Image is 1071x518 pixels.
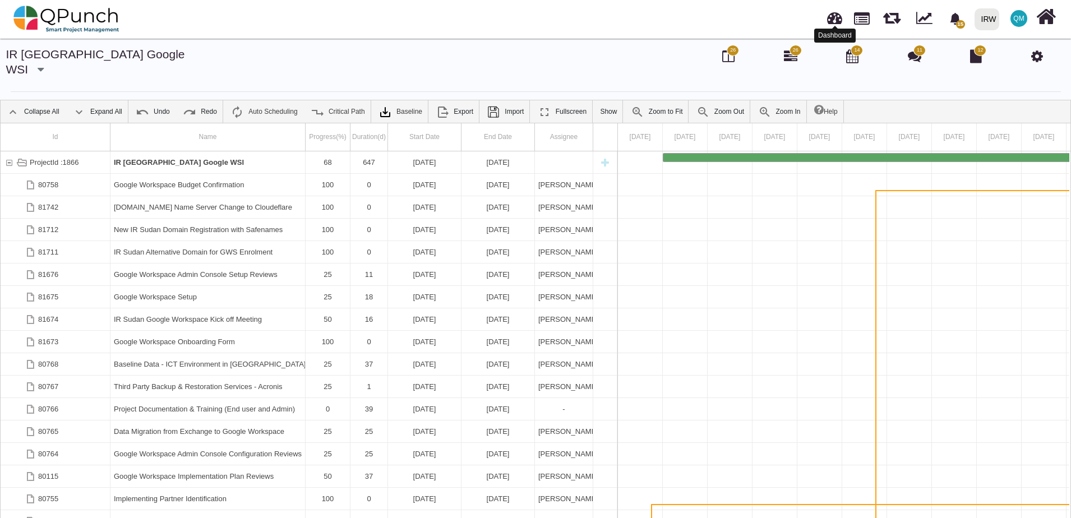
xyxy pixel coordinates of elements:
div: Google Workspace Onboarding Form [114,331,302,353]
div: 0 [350,241,388,263]
div: 25 [354,420,384,442]
span: 11 [917,47,922,54]
a: Collapse All [1,100,65,123]
div: 80766 [38,398,58,420]
i: Document Library [970,49,982,63]
a: QM [1004,1,1034,36]
i: Home [1036,6,1056,27]
img: save.4d96896.png [487,105,500,119]
div: 20 Feb 2024 [663,123,708,151]
div: Task: Implementing Partner Identification Start date: 02-02-2025 End date: 02-02-2025 [1,488,617,510]
div: 10-08-2025 [388,219,461,240]
div: Google Workspace Budget Confirmation [110,174,306,196]
div: 19 Feb 2024 [618,123,663,151]
span: QM [1013,15,1024,22]
a: IRW [970,1,1004,38]
div: 80766 [1,398,110,420]
img: ic_fullscreen_24.81ea589.png [538,105,551,119]
div: 25 [306,420,350,442]
div: 100 [306,241,350,263]
div: [PERSON_NAME] [538,263,589,285]
div: 11 [350,263,388,285]
div: 21-08-2025 [461,443,535,465]
div: Dashboard [814,29,856,43]
div: 80765 [38,420,58,442]
a: Zoom In [753,100,806,123]
div: 0 [354,219,384,240]
div: Project Documentation & Training (End user and Admin) [110,398,306,420]
div: 80758 [1,174,110,196]
img: qpunch-sp.fa6292f.png [13,2,119,36]
div: IRW [981,10,996,29]
div: IR Sudan Google Workspace Kick off Meeting [114,308,302,330]
div: 11-08-2025 [388,263,461,285]
a: Export [430,100,479,123]
div: 25 [309,443,347,465]
div: 25 [306,443,350,465]
a: Zoom Out [691,100,750,123]
div: 81712 [1,219,110,240]
div: 20-02-2024 [388,151,461,173]
div: Google Workspace Budget Confirmation [114,174,302,196]
div: 28-07-2025 [388,420,461,442]
img: ic_undo_24.4502e76.png [136,105,149,119]
div: 07-08-2025 [388,241,461,263]
div: IR Sudan Alternative Domain for GWS Enrolment [110,241,306,263]
img: ic_auto_scheduling_24.ade0d5b.png [230,105,244,119]
i: Punch Discussion [908,49,921,63]
div: 02-02-2025 [461,488,535,510]
div: Francis Ndichu [535,353,593,375]
div: Data Migration from Exchange to Google Workspace [114,420,302,442]
div: Third Party Backup & Restoration Services - Acronis [114,376,302,397]
div: [DATE] [391,174,458,196]
i: Gantt [784,49,797,63]
span: Releases [883,6,901,24]
div: 100 [306,174,350,196]
div: Task: Third Party Backup & Restoration Services - Acronis Start date: 18-08-2025 End date: 18-08-... [1,376,617,398]
div: 0 [354,174,384,196]
div: 10-08-2025 [461,219,535,240]
div: [DATE] [391,286,458,308]
div: IR Sudan Google WSI [110,151,306,173]
div: [DATE] [465,420,531,442]
div: [DATE] [391,219,458,240]
a: Baseline [373,100,428,123]
div: [PERSON_NAME],[PERSON_NAME],[PERSON_NAME],[PERSON_NAME], [538,241,589,263]
div: 100 [306,196,350,218]
img: klXqkY5+JZAPre7YVMJ69SE9vgHW7RkaA9STpDBCRd8F60lk8AdY5g6cgTfGkm3cV0d3FrcCHw7UyPBLKa18SAFZQOCAmAAAA... [378,105,392,119]
a: Import [481,100,529,123]
div: New IR Sudan Domain Registration with Safenames [114,219,302,240]
div: 68 [306,151,350,173]
div: Baseline Data - ICT Environment in [GEOGRAPHIC_DATA] [114,353,302,375]
div: Francis Ndichu [535,286,593,308]
div: Task: Project Documentation & Training (End user and Admin) Start date: 04-08-2025 End date: 11-0... [1,398,617,420]
div: 25 [309,286,347,308]
div: Third Party Backup & Restoration Services - Acronis [110,376,306,397]
div: Google Workspace Implementation Plan Reviews [110,465,306,487]
div: 25 [309,263,347,285]
div: [PERSON_NAME] [538,420,589,442]
div: 50 [309,465,347,487]
span: 26 [793,47,798,54]
a: Fullscreen [532,100,592,123]
div: 0 [354,331,384,353]
span: 26 [730,47,736,54]
div: 19-08-2025 [461,308,535,330]
div: 21-08-2025 [461,263,535,285]
div: 81674 [1,308,110,330]
div: 81712 [38,219,58,240]
div: ProjectId :1866 [1,151,110,173]
div: Task: Google Workspace Admin Console Setup Reviews Start date: 11-08-2025 End date: 21-08-2025 [1,263,617,286]
div: 1 [350,376,388,397]
div: 11-08-2025 [461,196,535,218]
div: 18 [350,286,388,308]
a: 26 [784,54,797,63]
div: Task: Google Workspace Budget Confirmation Start date: 24-07-2025 End date: 24-07-2025 [1,174,617,196]
div: 25 [306,353,350,375]
div: [DATE] [465,286,531,308]
div: 39 [350,398,388,420]
div: Implementing Partner Identification [110,488,306,510]
div: 27-11-2025 [461,151,535,173]
div: Task: IR Sudan Google Workspace Kick off Meeting Start date: 04-08-2025 End date: 19-08-2025 [1,308,617,331]
div: Duration(d) [350,123,388,151]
